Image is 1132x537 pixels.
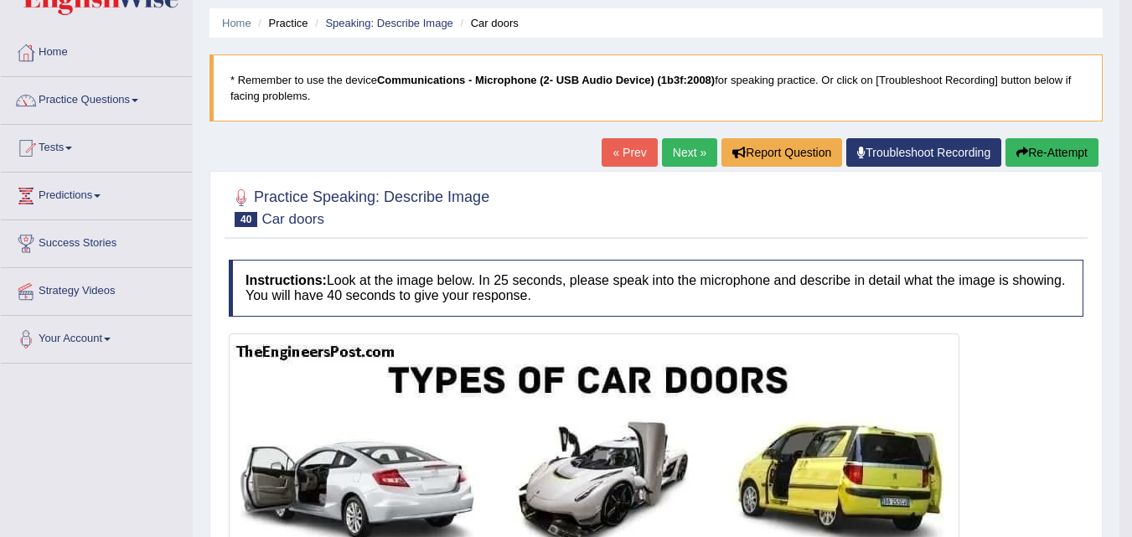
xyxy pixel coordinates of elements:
a: Practice Questions [1,77,192,119]
a: Speaking: Describe Image [325,17,452,29]
h4: Look at the image below. In 25 seconds, please speak into the microphone and describe in detail w... [229,260,1083,316]
a: Tests [1,125,192,167]
b: Communications - Microphone (2- USB Audio Device) (1b3f:2008) [377,74,715,86]
a: Strategy Videos [1,268,192,310]
span: 40 [235,212,257,227]
a: Next » [662,138,717,167]
small: Car doors [261,211,324,227]
button: Report Question [721,138,842,167]
a: Success Stories [1,220,192,262]
a: Your Account [1,316,192,358]
li: Practice [254,15,308,31]
button: Re-Attempt [1005,138,1098,167]
a: Troubleshoot Recording [846,138,1001,167]
b: Instructions: [246,273,327,287]
li: Car doors [456,15,518,31]
a: Home [1,29,192,71]
h2: Practice Speaking: Describe Image [229,185,489,227]
blockquote: * Remember to use the device for speaking practice. Or click on [Troubleshoot Recording] button b... [209,54,1103,121]
a: Home [222,17,251,29]
a: Predictions [1,173,192,214]
a: « Prev [602,138,657,167]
